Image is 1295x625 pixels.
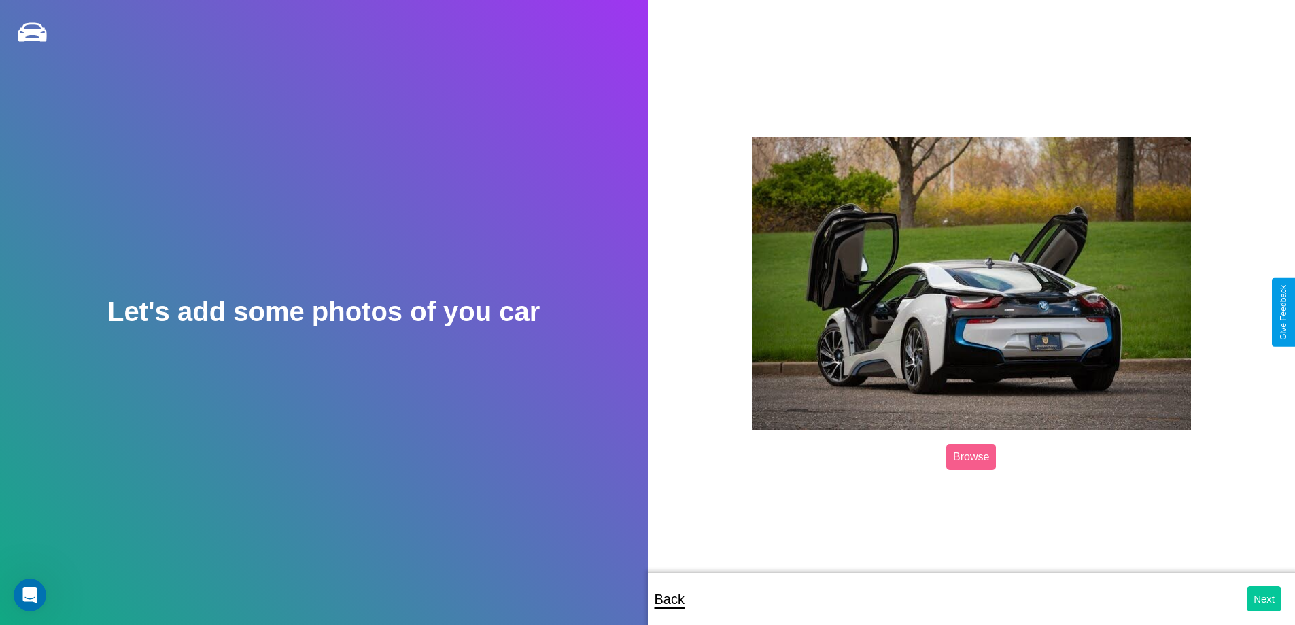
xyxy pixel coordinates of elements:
[655,587,685,611] p: Back
[752,137,1191,430] img: posted
[107,297,540,327] h2: Let's add some photos of you car
[14,579,46,611] iframe: Intercom live chat
[1247,586,1281,611] button: Next
[1279,285,1288,340] div: Give Feedback
[946,444,996,470] label: Browse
